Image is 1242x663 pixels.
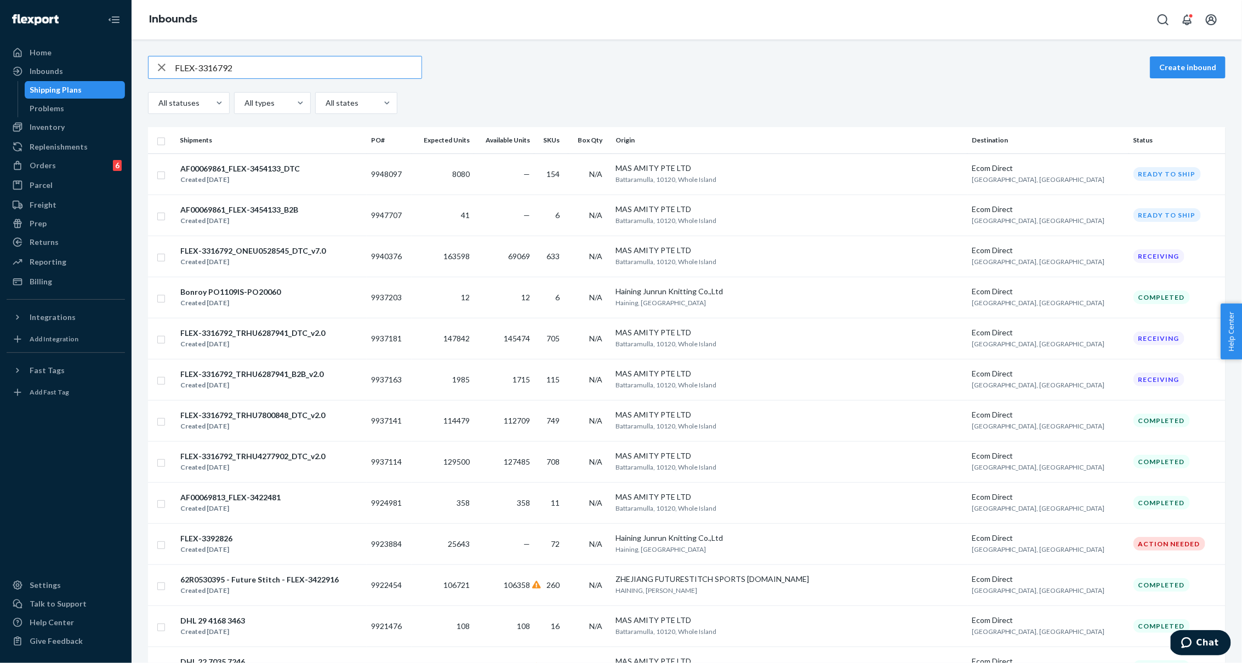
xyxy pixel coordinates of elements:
div: ZHEJIANG FUTURESTITCH SPORTS [DOMAIN_NAME] [616,574,963,585]
div: MAS AMITY PTE LTD [616,245,963,256]
span: 127485 [504,457,530,466]
th: Origin [611,127,967,153]
th: Available Units [474,127,534,153]
span: N/A [589,169,602,179]
span: Battaramulla, 10120, Whole Island [616,175,716,184]
div: Ecom Direct [972,450,1125,461]
button: Talk to Support [7,595,125,613]
span: 1715 [512,375,530,384]
div: Parcel [30,180,53,191]
td: 9922454 [367,564,412,605]
div: Replenishments [30,141,88,152]
span: 129500 [443,457,470,466]
span: HAINING, [PERSON_NAME] [616,586,697,595]
div: Receiving [1133,331,1184,345]
div: Ecom Direct [972,163,1125,174]
div: Haining Junrun Knitting Co.,Ltd [616,533,963,544]
div: Integrations [30,312,76,323]
a: Inbounds [149,13,197,25]
span: 25643 [448,539,470,548]
span: [GEOGRAPHIC_DATA], [GEOGRAPHIC_DATA] [972,175,1105,184]
span: 114479 [443,416,470,425]
div: Ready to ship [1133,208,1201,222]
td: 9937203 [367,277,412,318]
a: Inventory [7,118,125,136]
div: Ecom Direct [972,533,1125,544]
span: — [523,210,530,220]
iframe: Opens a widget where you can chat to one of our agents [1171,630,1231,658]
div: Ready to ship [1133,167,1201,181]
div: Ecom Direct [972,327,1125,338]
div: MAS AMITY PTE LTD [616,163,963,174]
span: [GEOGRAPHIC_DATA], [GEOGRAPHIC_DATA] [972,627,1105,636]
button: Give Feedback [7,632,125,650]
div: Ecom Direct [972,409,1125,420]
th: Expected Units [412,127,474,153]
span: 154 [546,169,560,179]
span: 72 [551,539,560,548]
div: Created [DATE] [180,626,245,637]
span: N/A [589,457,602,466]
a: Parcel [7,176,125,194]
div: Add Integration [30,334,78,344]
div: Completed [1133,578,1190,592]
button: Open notifications [1176,9,1198,31]
span: [GEOGRAPHIC_DATA], [GEOGRAPHIC_DATA] [972,586,1105,595]
div: FLEX-3316792_TRHU7800848_DTC_v2.0 [180,410,325,421]
div: Created [DATE] [180,298,281,308]
div: Ecom Direct [972,204,1125,215]
span: [GEOGRAPHIC_DATA], [GEOGRAPHIC_DATA] [972,422,1105,430]
span: N/A [589,539,602,548]
div: MAS AMITY PTE LTD [616,615,963,626]
span: 147842 [443,334,470,343]
div: Receiving [1133,373,1184,386]
div: Created [DATE] [180,215,298,226]
div: Completed [1133,455,1190,468]
div: 6 [113,160,122,171]
span: [GEOGRAPHIC_DATA], [GEOGRAPHIC_DATA] [972,545,1105,553]
span: 106721 [443,580,470,590]
th: Shipments [175,127,367,153]
td: 9937181 [367,318,412,359]
ol: breadcrumbs [140,4,206,36]
a: Orders6 [7,157,125,174]
th: Destination [967,127,1129,153]
div: Settings [30,580,61,591]
div: Ecom Direct [972,574,1125,585]
button: Open Search Box [1152,9,1174,31]
div: Freight [30,199,56,210]
span: Battaramulla, 10120, Whole Island [616,422,716,430]
span: — [523,539,530,548]
span: N/A [589,416,602,425]
div: AF00069861_FLEX-3454133_B2B [180,204,298,215]
span: Battaramulla, 10120, Whole Island [616,463,716,471]
div: AF00069813_FLEX-3422481 [180,492,281,503]
div: MAS AMITY PTE LTD [616,491,963,502]
span: 69069 [508,252,530,261]
span: 12 [521,293,530,302]
div: MAS AMITY PTE LTD [616,409,963,420]
div: Inventory [30,122,65,133]
span: [GEOGRAPHIC_DATA], [GEOGRAPHIC_DATA] [972,504,1105,512]
span: 115 [546,375,560,384]
button: Create inbound [1150,56,1226,78]
span: Help Center [1221,304,1242,359]
div: Prep [30,218,47,229]
a: Add Integration [7,330,125,348]
a: Problems [25,100,126,117]
span: 8080 [452,169,470,179]
button: Integrations [7,308,125,326]
span: 106358 [504,580,530,590]
td: 9937141 [367,400,412,441]
a: Home [7,44,125,61]
td: 9937114 [367,441,412,482]
td: 9937163 [367,359,412,400]
div: FLEX-3316792_TRHU6287941_DTC_v2.0 [180,328,325,339]
span: [GEOGRAPHIC_DATA], [GEOGRAPHIC_DATA] [972,340,1105,348]
div: Home [30,47,52,58]
div: Created [DATE] [180,585,339,596]
span: 6 [555,210,560,220]
input: All states [324,98,326,108]
td: 9947707 [367,195,412,236]
div: FLEX-3392826 [180,533,232,544]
